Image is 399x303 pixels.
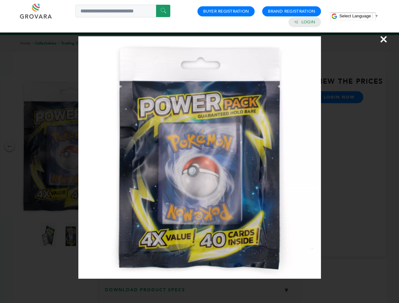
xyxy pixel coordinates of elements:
a: Select Language​ [339,14,378,18]
input: Search a product or brand... [76,5,170,17]
span: Select Language [339,14,371,18]
a: Login [301,19,315,25]
img: Image Preview [78,36,321,279]
a: Brand Registration [268,9,315,14]
a: Buyer Registration [203,9,249,14]
span: × [379,30,388,48]
span: ▼ [374,14,378,18]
